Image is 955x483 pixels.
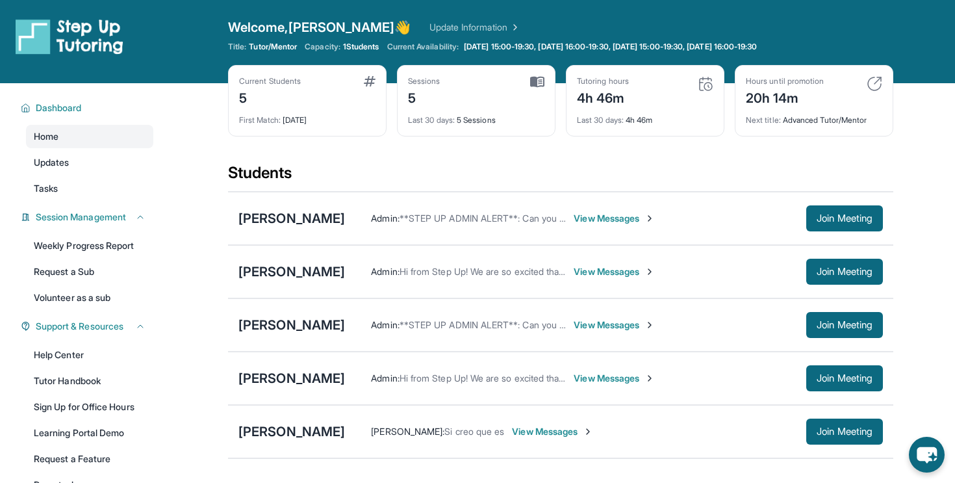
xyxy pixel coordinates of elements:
[228,42,246,52] span: Title:
[26,421,153,445] a: Learning Portal Demo
[371,213,399,224] span: Admin :
[36,101,82,114] span: Dashboard
[698,76,713,92] img: card
[343,42,379,52] span: 1 Students
[34,156,70,169] span: Updates
[228,163,893,191] div: Students
[249,42,297,52] span: Tutor/Mentor
[36,320,123,333] span: Support & Resources
[806,259,883,285] button: Join Meeting
[371,426,444,437] span: [PERSON_NAME] :
[36,211,126,224] span: Session Management
[577,115,624,125] span: Last 30 days :
[817,215,872,222] span: Join Meeting
[574,319,655,332] span: View Messages
[408,86,440,107] div: 5
[26,286,153,309] a: Volunteer as a sub
[867,76,882,92] img: card
[644,320,655,330] img: Chevron-Right
[238,263,345,281] div: [PERSON_NAME]
[574,372,655,385] span: View Messages
[746,86,824,107] div: 20h 14m
[238,423,345,441] div: [PERSON_NAME]
[644,373,655,384] img: Chevron-Right
[408,76,440,86] div: Sessions
[530,76,544,88] img: card
[31,101,146,114] button: Dashboard
[817,428,872,436] span: Join Meeting
[583,426,593,437] img: Chevron-Right
[444,426,504,437] span: Si creo que es
[31,320,146,333] button: Support & Resources
[26,151,153,174] a: Updates
[806,312,883,338] button: Join Meeting
[817,268,872,276] span: Join Meeting
[461,42,759,52] a: [DATE] 15:00-19:30, [DATE] 16:00-19:30, [DATE] 15:00-19:30, [DATE] 16:00-19:30
[746,107,882,125] div: Advanced Tutor/Mentor
[817,374,872,382] span: Join Meeting
[577,76,629,86] div: Tutoring hours
[746,115,781,125] span: Next title :
[806,419,883,445] button: Join Meeting
[644,267,655,277] img: Chevron-Right
[238,209,345,228] div: [PERSON_NAME]
[644,213,655,224] img: Chevron-Right
[371,266,399,277] span: Admin :
[464,42,757,52] span: [DATE] 15:00-19:30, [DATE] 16:00-19:30, [DATE] 15:00-19:30, [DATE] 16:00-19:30
[26,395,153,419] a: Sign Up for Office Hours
[574,265,655,278] span: View Messages
[26,343,153,367] a: Help Center
[387,42,459,52] span: Current Availability:
[26,125,153,148] a: Home
[429,21,520,34] a: Update Information
[34,182,58,195] span: Tasks
[16,18,123,55] img: logo
[228,18,411,36] span: Welcome, [PERSON_NAME] 👋
[239,107,376,125] div: [DATE]
[239,115,281,125] span: First Match :
[26,447,153,471] a: Request a Feature
[34,130,58,143] span: Home
[806,205,883,231] button: Join Meeting
[408,115,455,125] span: Last 30 days :
[806,365,883,391] button: Join Meeting
[26,177,153,200] a: Tasks
[239,76,301,86] div: Current Students
[305,42,340,52] span: Capacity:
[507,21,520,34] img: Chevron Right
[746,76,824,86] div: Hours until promotion
[26,234,153,257] a: Weekly Progress Report
[408,107,544,125] div: 5 Sessions
[26,260,153,283] a: Request a Sub
[26,369,153,393] a: Tutor Handbook
[238,316,345,334] div: [PERSON_NAME]
[512,425,593,438] span: View Messages
[371,372,399,384] span: Admin :
[371,319,399,330] span: Admin :
[364,76,376,86] img: card
[239,86,301,107] div: 5
[909,437,945,473] button: chat-button
[577,107,713,125] div: 4h 46m
[238,369,345,387] div: [PERSON_NAME]
[577,86,629,107] div: 4h 46m
[574,212,655,225] span: View Messages
[31,211,146,224] button: Session Management
[817,321,872,329] span: Join Meeting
